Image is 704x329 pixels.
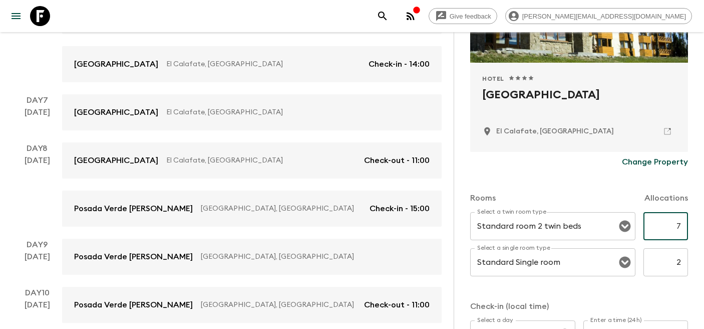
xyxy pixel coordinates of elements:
p: Check-in (local time) [470,300,688,312]
p: Check-in - 14:00 [369,58,430,70]
div: [DATE] [25,299,50,323]
p: [GEOGRAPHIC_DATA] [74,154,158,167]
label: Select a twin room type [477,208,546,216]
p: Day 8 [12,142,62,154]
div: [DATE] [25,106,50,130]
a: [GEOGRAPHIC_DATA]El Calafate, [GEOGRAPHIC_DATA] [62,94,442,130]
p: Check-out - 11:00 [364,154,430,167]
p: El Calafate, [GEOGRAPHIC_DATA] [166,107,422,117]
label: Enter a time (24h) [590,316,642,324]
p: [GEOGRAPHIC_DATA], [GEOGRAPHIC_DATA] [201,204,362,214]
h2: [GEOGRAPHIC_DATA] [482,87,676,119]
a: [GEOGRAPHIC_DATA]El Calafate, [GEOGRAPHIC_DATA]Check-in - 14:00 [62,46,442,82]
p: Day 9 [12,239,62,251]
button: Open [618,255,632,269]
span: Give feedback [444,13,497,20]
label: Select a day [477,316,513,324]
button: Change Property [622,152,688,172]
button: menu [6,6,26,26]
button: search adventures [373,6,393,26]
p: Change Property [622,156,688,168]
p: El Calafate, [GEOGRAPHIC_DATA] [166,155,356,166]
p: Posada Verde [PERSON_NAME] [74,299,193,311]
p: Check-out - 11:00 [364,299,430,311]
button: Open [618,219,632,233]
p: Check-in - 15:00 [370,203,430,215]
p: [GEOGRAPHIC_DATA] [74,58,158,70]
p: Day 10 [12,287,62,299]
span: [PERSON_NAME][EMAIL_ADDRESS][DOMAIN_NAME] [517,13,691,20]
a: Posada Verde [PERSON_NAME][GEOGRAPHIC_DATA], [GEOGRAPHIC_DATA] [62,239,442,275]
p: El Calafate, Argentina [496,126,614,136]
div: [PERSON_NAME][EMAIL_ADDRESS][DOMAIN_NAME] [505,8,692,24]
div: [DATE] [25,10,50,82]
a: [GEOGRAPHIC_DATA]El Calafate, [GEOGRAPHIC_DATA]Check-out - 11:00 [62,142,442,179]
p: [GEOGRAPHIC_DATA], [GEOGRAPHIC_DATA] [201,252,422,262]
label: Select a single room type [477,244,550,252]
p: Rooms [470,192,496,204]
p: [GEOGRAPHIC_DATA] [74,106,158,118]
span: Hotel [482,75,504,83]
a: Posada Verde [PERSON_NAME][GEOGRAPHIC_DATA], [GEOGRAPHIC_DATA]Check-out - 11:00 [62,287,442,323]
p: Posada Verde [PERSON_NAME] [74,251,193,263]
a: Posada Verde [PERSON_NAME][GEOGRAPHIC_DATA], [GEOGRAPHIC_DATA]Check-in - 15:00 [62,191,442,227]
p: Posada Verde [PERSON_NAME] [74,203,193,215]
p: Allocations [644,192,688,204]
a: Give feedback [429,8,497,24]
div: [DATE] [25,154,50,227]
div: [DATE] [25,251,50,275]
p: [GEOGRAPHIC_DATA], [GEOGRAPHIC_DATA] [201,300,356,310]
p: Day 7 [12,94,62,106]
p: El Calafate, [GEOGRAPHIC_DATA] [166,59,361,69]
